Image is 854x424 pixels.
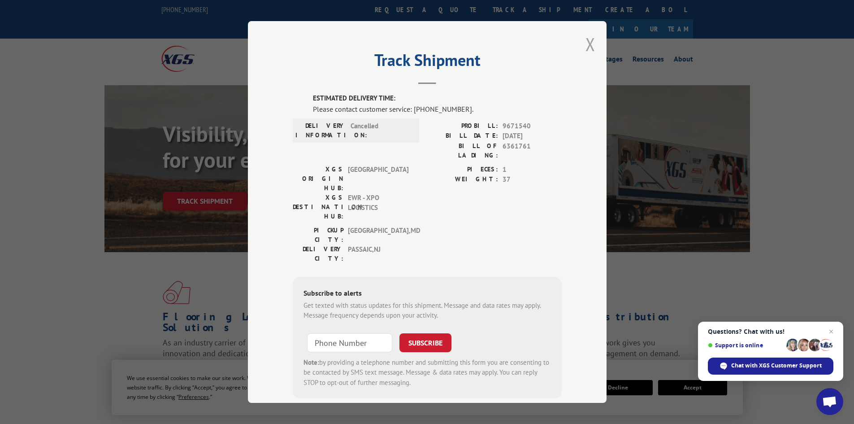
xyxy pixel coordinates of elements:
label: BILL DATE: [427,131,498,141]
label: DELIVERY CITY: [293,245,343,263]
span: Chat with XGS Customer Support [731,362,822,370]
button: Close modal [585,32,595,56]
span: [DATE] [503,131,562,141]
span: 37 [503,175,562,185]
label: PIECES: [427,165,498,175]
div: Subscribe to alerts [303,288,551,301]
span: [GEOGRAPHIC_DATA] , MD [348,226,408,245]
label: PROBILL: [427,121,498,131]
span: PASSAIC , NJ [348,245,408,263]
div: by providing a telephone number and submitting this form you are consenting to be contacted by SM... [303,358,551,388]
label: DELIVERY INFORMATION: [295,121,346,140]
span: 1 [503,165,562,175]
div: Please contact customer service: [PHONE_NUMBER]. [313,104,562,114]
span: EWR - XPO LOGISTICS [348,193,408,221]
label: BILL OF LADING: [427,141,498,160]
span: Close chat [826,326,837,337]
div: Get texted with status updates for this shipment. Message and data rates may apply. Message frequ... [303,301,551,321]
button: SUBSCRIBE [399,333,451,352]
input: Phone Number [307,333,392,352]
label: XGS DESTINATION HUB: [293,193,343,221]
span: 6361761 [503,141,562,160]
h2: Track Shipment [293,54,562,71]
span: Questions? Chat with us! [708,328,833,335]
strong: Note: [303,358,319,367]
span: Cancelled [351,121,411,140]
span: [GEOGRAPHIC_DATA] [348,165,408,193]
label: WEIGHT: [427,175,498,185]
span: 9671540 [503,121,562,131]
label: PICKUP CITY: [293,226,343,245]
span: Support is online [708,342,783,349]
label: ESTIMATED DELIVERY TIME: [313,93,562,104]
div: Chat with XGS Customer Support [708,358,833,375]
label: XGS ORIGIN HUB: [293,165,343,193]
div: Open chat [816,388,843,415]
